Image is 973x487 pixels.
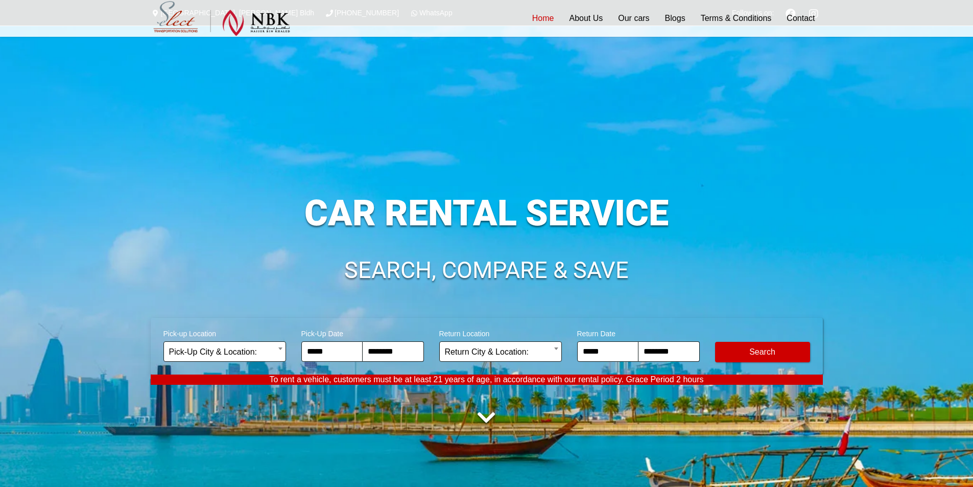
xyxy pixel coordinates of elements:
span: Return City & Location: [439,341,562,362]
span: Pick-Up City & Location: [169,342,280,362]
button: Modify Search [715,342,810,362]
h1: CAR RENTAL SERVICE [151,195,823,231]
span: Pick-Up City & Location: [163,341,286,362]
img: Select Rent a Car [153,1,290,36]
span: Pick-Up Date [301,323,424,341]
h1: SEARCH, COMPARE & SAVE [151,259,823,282]
p: To rent a vehicle, customers must be at least 21 years of age, in accordance with our rental poli... [151,375,823,385]
span: Return City & Location: [445,342,556,362]
span: Return Location [439,323,562,341]
span: Return Date [577,323,700,341]
span: Pick-up Location [163,323,286,341]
